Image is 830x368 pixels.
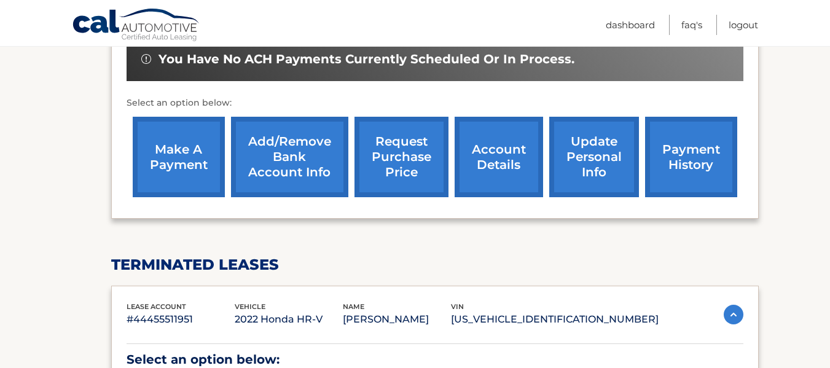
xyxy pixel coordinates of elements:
a: update personal info [549,117,639,197]
p: 2022 Honda HR-V [235,311,343,328]
a: request purchase price [354,117,448,197]
p: Select an option below: [127,96,743,111]
a: Add/Remove bank account info [231,117,348,197]
span: vehicle [235,302,265,311]
p: [PERSON_NAME] [343,311,451,328]
a: payment history [645,117,737,197]
span: name [343,302,364,311]
p: [US_VEHICLE_IDENTIFICATION_NUMBER] [451,311,659,328]
a: account details [455,117,543,197]
a: Logout [729,15,758,35]
span: lease account [127,302,186,311]
a: make a payment [133,117,225,197]
a: Dashboard [606,15,655,35]
img: alert-white.svg [141,54,151,64]
p: #44455511951 [127,311,235,328]
a: FAQ's [681,15,702,35]
span: vin [451,302,464,311]
a: Cal Automotive [72,8,201,44]
span: You have no ACH payments currently scheduled or in process. [159,52,574,67]
h2: terminated leases [111,256,759,274]
img: accordion-active.svg [724,305,743,324]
